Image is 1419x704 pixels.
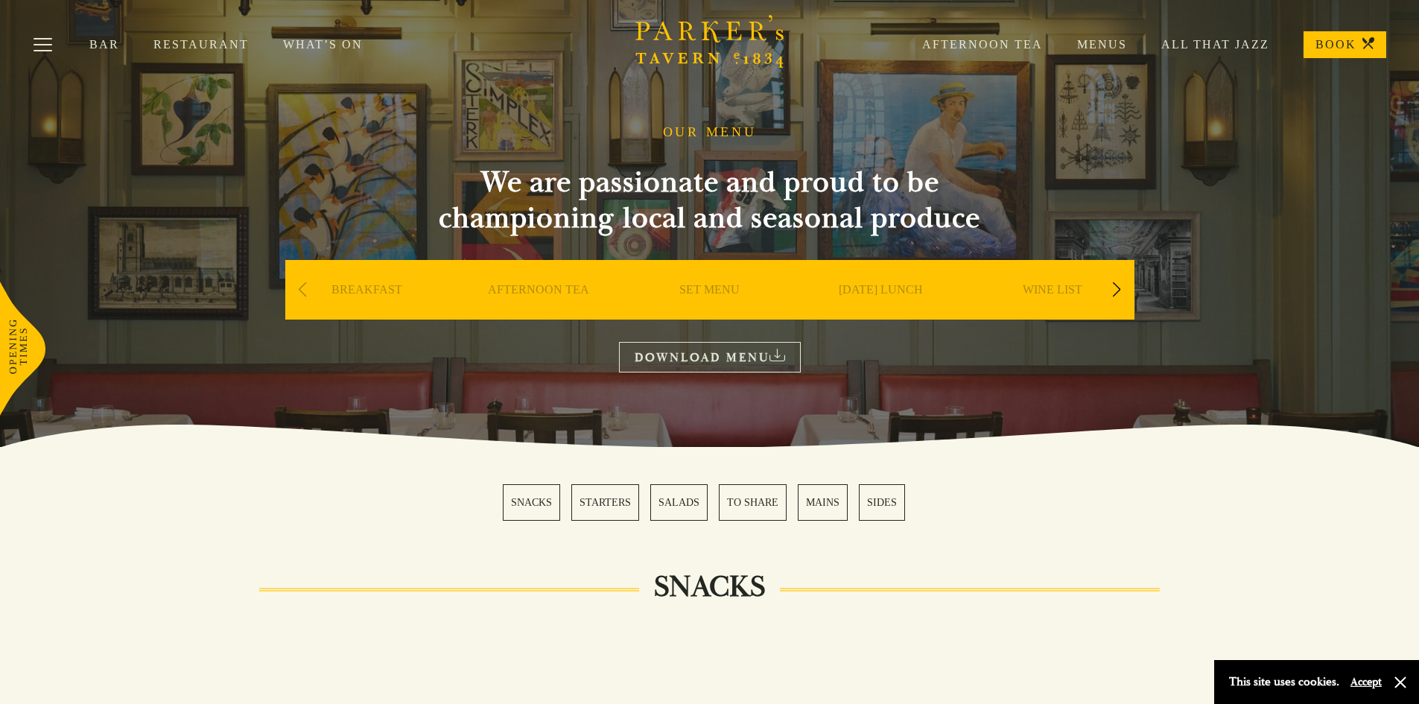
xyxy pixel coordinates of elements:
a: [DATE] LUNCH [839,282,923,342]
div: 4 / 9 [799,260,963,364]
a: 1 / 6 [503,484,560,521]
div: 3 / 9 [628,260,792,364]
a: 3 / 6 [650,484,708,521]
a: DOWNLOAD MENU [619,342,801,372]
a: 5 / 6 [798,484,848,521]
button: Close and accept [1393,675,1408,690]
div: Previous slide [293,273,313,306]
div: 1 / 9 [285,260,449,364]
h2: SNACKS [639,569,780,605]
p: This site uses cookies. [1229,671,1339,693]
div: 5 / 9 [971,260,1134,364]
button: Accept [1350,675,1382,689]
a: SET MENU [679,282,740,342]
div: 2 / 9 [457,260,620,364]
a: 4 / 6 [719,484,787,521]
h1: OUR MENU [663,124,757,141]
a: 2 / 6 [571,484,639,521]
a: BREAKFAST [331,282,402,342]
a: 6 / 6 [859,484,905,521]
a: AFTERNOON TEA [488,282,589,342]
h2: We are passionate and proud to be championing local and seasonal produce [412,165,1008,236]
a: WINE LIST [1023,282,1082,342]
div: Next slide [1107,273,1127,306]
